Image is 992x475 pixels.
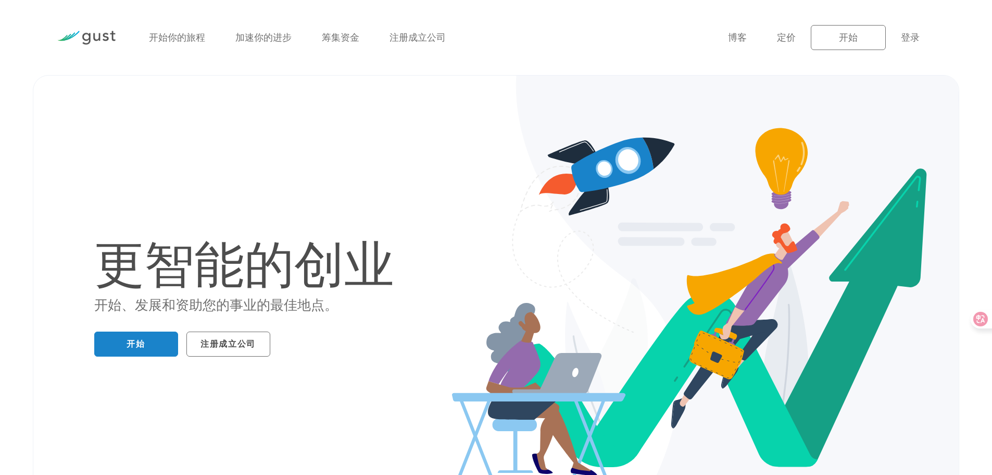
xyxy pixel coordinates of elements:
[94,332,178,357] a: 开始
[235,32,292,43] a: 加速你的进步
[186,332,270,357] a: 注册成立公司
[322,32,359,43] a: 筹集资金
[94,237,394,296] font: 更智能的创业
[94,297,338,313] font: 开始、发展和资助您的事业的最佳地点。
[200,339,256,349] font: 注册成立公司
[149,32,205,43] a: 开始你的旅程
[57,31,116,45] img: 阵风标志
[728,32,747,43] a: 博客
[839,32,858,43] font: 开始
[811,25,886,50] a: 开始
[777,32,796,43] a: 定价
[390,32,446,43] a: 注册成立公司
[901,32,920,43] a: 登录
[127,339,145,349] font: 开始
